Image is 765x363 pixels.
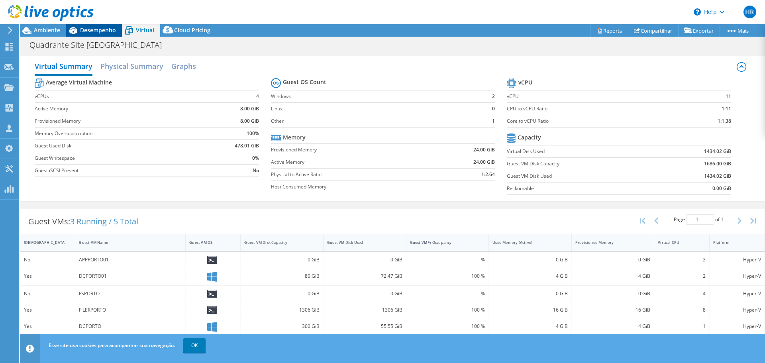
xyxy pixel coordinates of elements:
[575,322,651,331] div: 4 GiB
[20,209,146,234] div: Guest VMs:
[271,117,484,125] label: Other
[473,146,495,154] b: 24.00 GiB
[713,240,751,245] div: Platform
[658,289,705,298] div: 4
[327,255,402,264] div: 0 GiB
[24,322,71,331] div: Yes
[720,24,755,37] a: Mais
[35,142,205,150] label: Guest Used Disk
[46,78,112,86] b: Average Virtual Machine
[271,158,435,166] label: Active Memory
[247,130,259,137] b: 100%
[79,289,182,298] div: FSPORTO
[271,105,484,113] label: Linux
[713,255,761,264] div: Hyper-V
[628,24,679,37] a: Compartilhar
[80,26,116,34] span: Desempenho
[283,78,326,86] b: Guest OS Count
[481,171,495,179] b: 1:2.64
[492,255,568,264] div: 0 GiB
[100,58,163,74] h2: Physical Summary
[507,117,680,125] label: Core to vCPU Ratio
[507,160,658,168] label: Guest VM Disk Capacity
[743,6,756,18] span: HR
[271,183,435,191] label: Host Consumed Memory
[244,289,320,298] div: 0 GiB
[658,240,696,245] div: Virtual CPU
[252,154,259,162] b: 0%
[24,240,62,245] div: [DEMOGRAPHIC_DATA]
[492,105,495,113] b: 0
[271,171,435,179] label: Physical to Active Ratio
[283,133,306,141] b: Memory
[658,306,705,314] div: 8
[713,322,761,331] div: Hyper-V
[575,255,651,264] div: 0 GiB
[575,289,651,298] div: 0 GiB
[493,183,495,191] b: -
[722,105,731,113] b: 1:11
[704,147,731,155] b: 1434.02 GiB
[183,338,206,353] a: OK
[410,322,485,331] div: 100 %
[713,289,761,298] div: Hyper-V
[327,306,402,314] div: 1306 GiB
[26,41,174,49] h1: Quadrante Site [GEOGRAPHIC_DATA]
[244,322,320,331] div: 300 GiB
[24,272,71,281] div: Yes
[79,255,182,264] div: APPPORTO01
[473,158,495,166] b: 24.00 GiB
[79,306,182,314] div: FILERPORTO
[34,26,60,34] span: Ambiente
[658,255,705,264] div: 2
[658,322,705,331] div: 1
[674,214,724,225] span: Page of
[244,255,320,264] div: 0 GiB
[327,289,402,298] div: 0 GiB
[492,240,558,245] div: Used Memory (Active)
[686,214,714,225] input: jump to page
[678,24,720,37] a: Exportar
[244,272,320,281] div: 80 GiB
[492,117,495,125] b: 1
[410,255,485,264] div: - %
[575,272,651,281] div: 4 GiB
[518,78,532,86] b: vCPU
[410,306,485,314] div: 100 %
[704,160,731,168] b: 1686.00 GiB
[575,240,641,245] div: Provisioned Memory
[24,306,71,314] div: Yes
[35,58,92,76] h2: Virtual Summary
[271,146,435,154] label: Provisioned Memory
[713,306,761,314] div: Hyper-V
[79,322,182,331] div: DCPORTO
[49,342,175,349] span: Esse site usa cookies para acompanhar sua navegação.
[24,289,71,298] div: No
[240,105,259,113] b: 8.00 GiB
[240,117,259,125] b: 8.00 GiB
[507,105,680,113] label: CPU to vCPU Ratio
[24,255,71,264] div: No
[70,216,138,227] span: 3 Running / 5 Total
[35,92,205,100] label: vCPUs
[136,26,154,34] span: Virtual
[492,322,568,331] div: 4 GiB
[713,272,761,281] div: Hyper-V
[253,167,259,175] b: No
[35,117,205,125] label: Provisioned Memory
[704,172,731,180] b: 1434.02 GiB
[327,240,393,245] div: Guest VM Disk Used
[174,26,210,34] span: Cloud Pricing
[507,184,658,192] label: Reclaimable
[507,147,658,155] label: Virtual Disk Used
[410,240,476,245] div: Guest VM % Occupancy
[244,306,320,314] div: 1306 GiB
[718,117,731,125] b: 1:1.38
[492,289,568,298] div: 0 GiB
[575,306,651,314] div: 16 GiB
[327,272,402,281] div: 72.47 GiB
[256,92,259,100] b: 4
[271,92,484,100] label: Windows
[492,306,568,314] div: 16 GiB
[507,92,680,100] label: vCPU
